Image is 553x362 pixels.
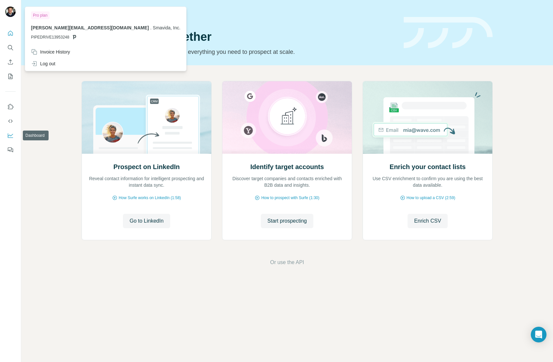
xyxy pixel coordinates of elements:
[5,42,16,54] button: Search
[5,130,16,141] button: Dashboard
[82,30,396,43] h1: Let’s prospect together
[414,217,441,225] span: Enrich CSV
[404,17,493,49] img: banner
[250,162,324,171] h2: Identify target accounts
[31,11,50,19] div: Pro plan
[261,214,313,228] button: Start prospecting
[531,327,546,342] div: Open Intercom Messenger
[119,195,181,201] span: How Surfe works on LinkedIn (1:58)
[5,115,16,127] button: Use Surfe API
[5,71,16,82] button: My lists
[150,25,152,30] span: .
[113,162,180,171] h2: Prospect on LinkedIn
[222,81,352,154] img: Identify target accounts
[31,49,70,55] div: Invoice History
[31,34,69,40] span: PIPEDRIVE13953248
[363,81,493,154] img: Enrich your contact lists
[82,81,212,154] img: Prospect on LinkedIn
[5,101,16,113] button: Use Surfe on LinkedIn
[390,162,466,171] h2: Enrich your contact lists
[5,144,16,156] button: Feedback
[31,25,149,30] span: [PERSON_NAME][EMAIL_ADDRESS][DOMAIN_NAME]
[82,12,396,19] div: Quick start
[369,175,486,188] p: Use CSV enrichment to confirm you are using the best data available.
[82,47,396,56] p: Pick your starting point and we’ll provide everything you need to prospect at scale.
[270,259,304,266] button: Or use the API
[88,175,205,188] p: Reveal contact information for intelligent prospecting and instant data sync.
[267,217,307,225] span: Start prospecting
[261,195,319,201] span: How to prospect with Surfe (1:30)
[408,214,448,228] button: Enrich CSV
[129,217,163,225] span: Go to LinkedIn
[5,27,16,39] button: Quick start
[31,60,55,67] div: Log out
[5,56,16,68] button: Enrich CSV
[229,175,345,188] p: Discover target companies and contacts enriched with B2B data and insights.
[5,7,16,17] img: Avatar
[123,214,170,228] button: Go to LinkedIn
[407,195,455,201] span: How to upload a CSV (2:59)
[153,25,181,30] span: Smavida, Inc.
